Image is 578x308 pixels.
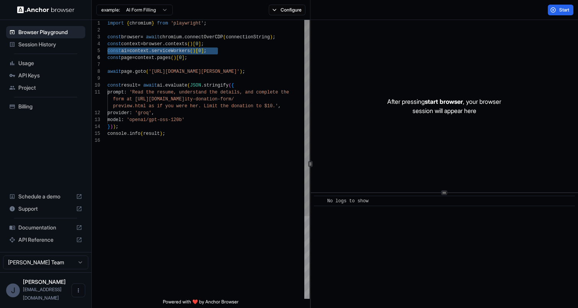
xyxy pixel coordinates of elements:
span: const [107,48,121,54]
span: ; [201,41,204,47]
span: ( [146,69,149,74]
span: . [201,83,204,88]
span: ) [240,69,242,74]
span: . [132,69,135,74]
span: Powered with ❤️ by Anchor Browser [163,299,239,308]
span: ) [160,131,162,136]
span: } [107,124,110,129]
span: const [107,55,121,61]
span: goto [135,69,146,74]
span: No logs to show [327,198,369,204]
div: 4 [92,41,100,48]
div: 8 [92,68,100,75]
div: 14 [92,123,100,130]
span: . [162,41,165,47]
div: 6 [92,54,100,61]
span: 'groq' [135,110,151,116]
span: ) [113,124,115,129]
img: Anchor Logo [17,6,75,13]
span: ) [190,41,193,47]
span: pages [157,55,171,61]
span: import [107,21,124,26]
div: Session History [6,38,85,51]
span: chromium [130,21,152,26]
span: . [182,34,184,40]
span: await [146,34,160,40]
span: await [107,69,121,74]
span: ; [185,55,187,61]
span: serviceWorkers [151,48,190,54]
span: JSON [190,83,201,88]
span: '[URL][DOMAIN_NAME][PERSON_NAME]' [149,69,240,74]
button: Start [548,5,573,15]
span: Project [18,84,82,92]
span: context [121,41,140,47]
span: stringify [204,83,229,88]
span: . [149,48,151,54]
span: ] [182,55,184,61]
div: Documentation [6,221,85,234]
span: await [143,83,157,88]
div: 16 [92,137,100,144]
div: 2 [92,27,100,34]
span: API Keys [18,72,82,79]
span: context [135,55,154,61]
button: Open menu [71,283,85,297]
span: console [107,131,127,136]
span: 0 [179,55,182,61]
span: start browser [425,98,463,105]
span: ai [157,83,162,88]
span: result [121,83,138,88]
span: ​ [318,197,321,205]
span: contexts [165,41,187,47]
span: } [151,21,154,26]
span: Support [18,205,73,213]
div: Billing [6,100,85,113]
span: ) [193,48,195,54]
span: context [130,48,149,54]
span: { [231,83,234,88]
span: ; [204,21,206,26]
span: ; [273,34,275,40]
span: : [124,90,127,95]
span: n to $10.' [250,103,278,109]
span: connectionString [226,34,270,40]
span: ) [270,34,273,40]
span: . [162,83,165,88]
div: Usage [6,57,85,69]
span: Jenya Shvetsov [23,279,66,285]
span: 'playwright' [171,21,204,26]
span: ; [162,131,165,136]
span: [ [176,55,179,61]
span: 0 [195,41,198,47]
div: 10 [92,82,100,89]
span: const [107,41,121,47]
span: , [151,110,154,116]
div: 9 [92,75,100,82]
span: evaluate [165,83,187,88]
span: result [143,131,160,136]
div: API Keys [6,69,85,82]
div: 15 [92,130,100,137]
div: 3 [92,34,100,41]
div: Project [6,82,85,94]
span: . [154,55,157,61]
div: 5 [92,48,100,54]
span: API Reference [18,236,73,244]
span: const [107,34,121,40]
div: 1 [92,20,100,27]
span: : [121,117,124,123]
span: ( [187,83,190,88]
span: browser [143,41,162,47]
span: Documentation [18,224,73,231]
span: preview.html as if you were her. Limit the donatio [113,103,250,109]
span: { [127,21,129,26]
div: 7 [92,61,100,68]
span: ( [140,131,143,136]
span: , [278,103,281,109]
span: : [130,110,132,116]
span: form at [URL][DOMAIN_NAME] [113,97,184,102]
span: from [157,21,168,26]
span: const [107,83,121,88]
span: Billing [18,103,82,110]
